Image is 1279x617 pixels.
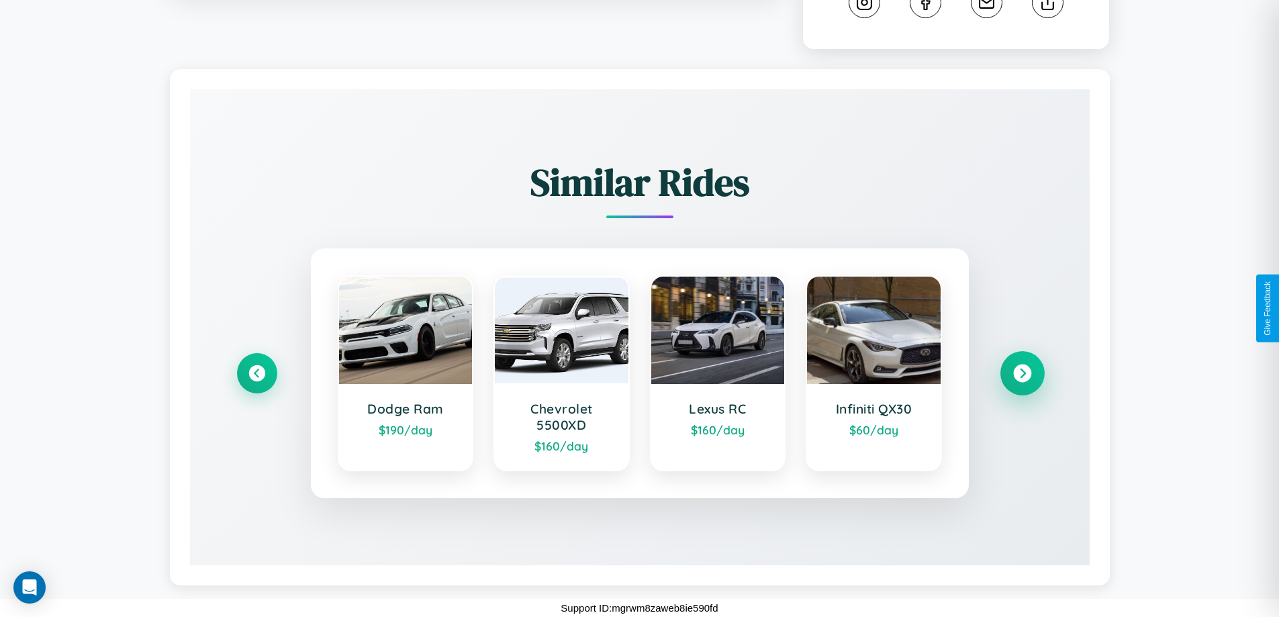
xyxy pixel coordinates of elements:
h3: Dodge Ram [352,401,459,417]
h3: Lexus RC [665,401,771,417]
a: Lexus RC$160/day [650,275,786,471]
h3: Infiniti QX30 [820,401,927,417]
div: $ 190 /day [352,422,459,437]
h3: Chevrolet 5500XD [508,401,615,433]
p: Support ID: mgrwm8zaweb8ie590fd [561,599,718,617]
a: Chevrolet 5500XD$160/day [493,275,630,471]
div: Open Intercom Messenger [13,571,46,604]
a: Infiniti QX30$60/day [806,275,942,471]
a: Dodge Ram$190/day [338,275,474,471]
div: $ 160 /day [665,422,771,437]
h2: Similar Rides [237,156,1043,208]
div: Give Feedback [1263,281,1272,336]
div: $ 160 /day [508,438,615,453]
div: $ 60 /day [820,422,927,437]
